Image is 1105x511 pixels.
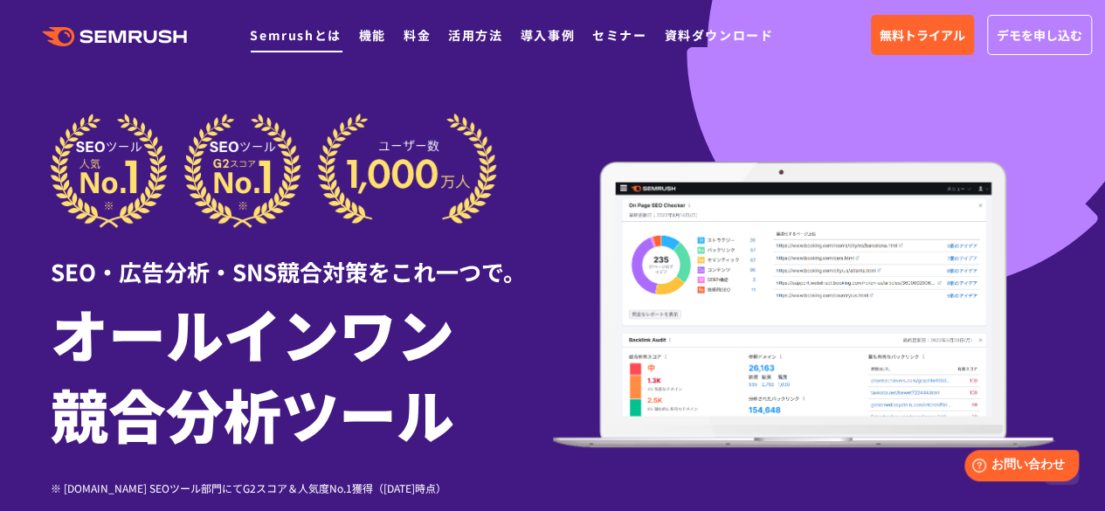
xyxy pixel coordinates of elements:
a: 機能 [359,26,386,44]
div: SEO・広告分析・SNS競合対策をこれ一つで。 [51,228,553,288]
a: Semrushとは [250,26,341,44]
a: 資料ダウンロード [664,26,773,44]
span: 無料トライアル [880,25,965,45]
a: 活用方法 [448,26,502,44]
a: 導入事例 [521,26,575,44]
div: ※ [DOMAIN_NAME] SEOツール部門にてG2スコア＆人気度No.1獲得（[DATE]時点） [51,480,553,496]
a: 料金 [404,26,431,44]
a: セミナー [592,26,646,44]
h1: オールインワン 競合分析ツール [51,293,553,453]
a: 無料トライアル [871,15,974,55]
iframe: Help widget launcher [950,443,1086,492]
a: デモを申し込む [987,15,1092,55]
span: デモを申し込む [997,25,1082,45]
